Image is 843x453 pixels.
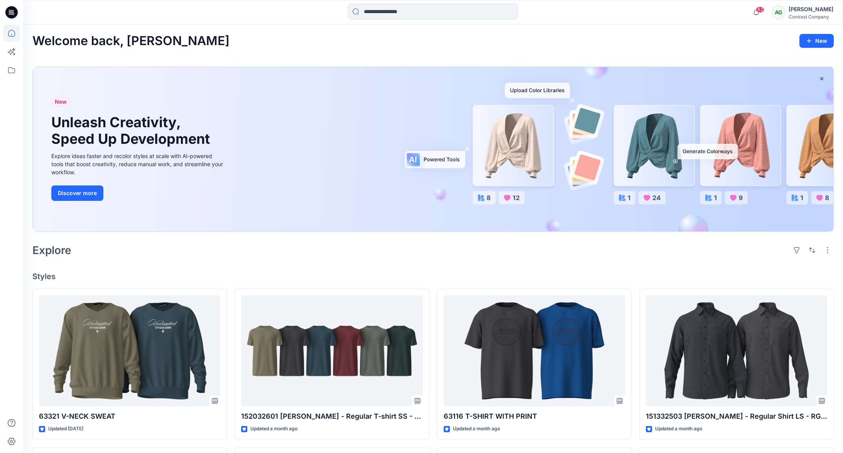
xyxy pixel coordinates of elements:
[789,14,833,20] div: Contrast Company
[444,411,625,422] p: 63116 T-SHIRT WITH PRINT
[51,114,213,147] h1: Unleash Creativity, Speed Up Development
[48,425,83,433] p: Updated [DATE]
[32,244,71,256] h2: Explore
[32,34,230,48] h2: Welcome back, [PERSON_NAME]
[51,185,103,201] button: Discover more
[772,5,786,19] div: AG
[453,425,500,433] p: Updated a month ago
[444,295,625,407] a: 63116 T-SHIRT WITH PRINT
[789,5,833,14] div: [PERSON_NAME]
[756,7,764,13] span: 62
[39,295,220,407] a: 63321 V-NECK SWEAT
[241,411,422,422] p: 152032601 [PERSON_NAME] - Regular T-shirt SS - RG51010
[250,425,297,433] p: Updated a month ago
[51,185,225,201] a: Discover more
[241,295,422,407] a: 152032601 Chris - Regular T-shirt SS - RG51010
[646,411,827,422] p: 151332503 [PERSON_NAME] - Regular Shirt LS - RG51201
[655,425,702,433] p: Updated a month ago
[799,34,834,48] button: New
[32,272,834,281] h4: Styles
[55,97,67,106] span: New
[646,295,827,407] a: 151332503 Andrew - Regular Shirt LS - RG51201
[51,152,225,176] div: Explore ideas faster and recolor styles at scale with AI-powered tools that boost creativity, red...
[39,411,220,422] p: 63321 V-NECK SWEAT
